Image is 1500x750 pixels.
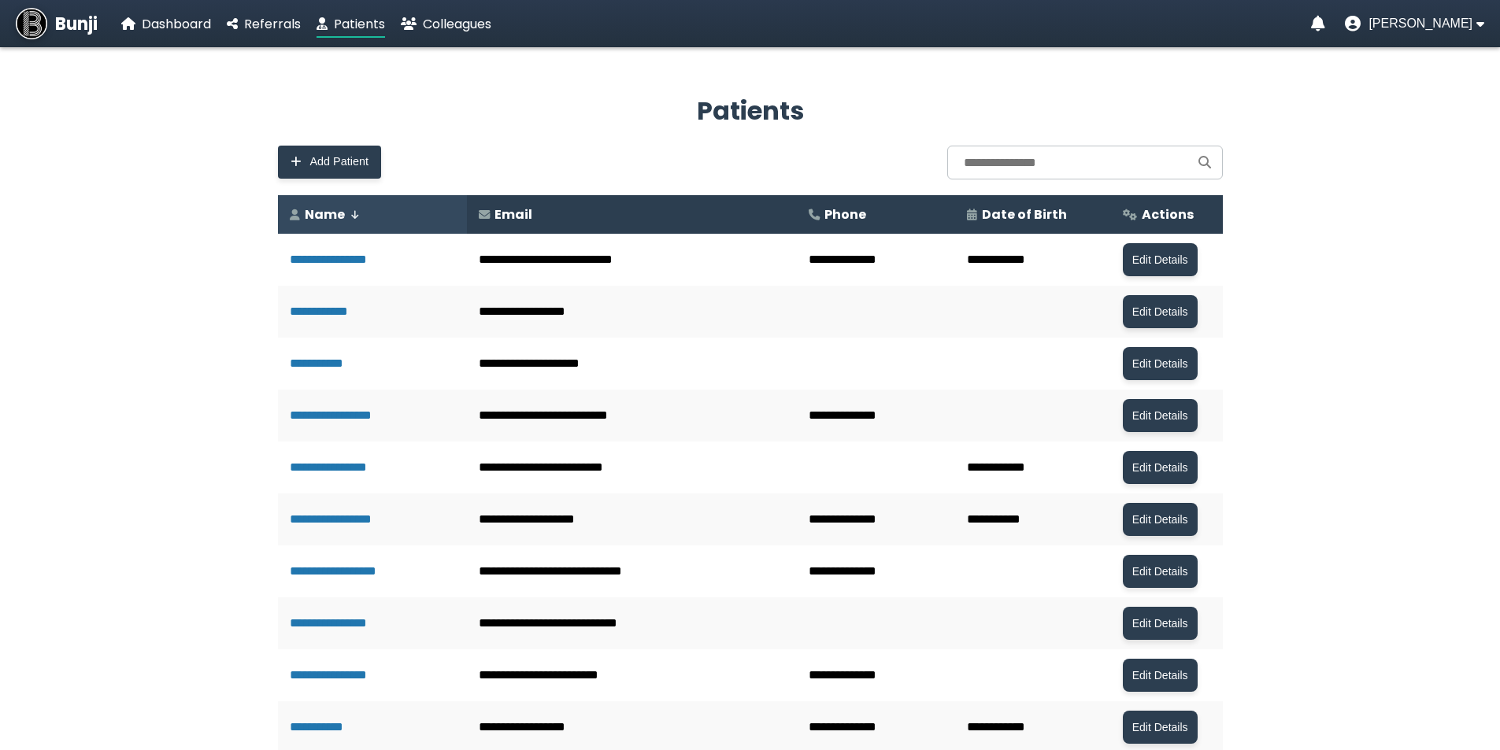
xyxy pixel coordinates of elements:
[142,15,211,33] span: Dashboard
[1123,347,1198,380] button: Edit
[334,15,385,33] span: Patients
[1311,16,1325,31] a: Notifications
[1123,451,1198,484] button: Edit
[16,8,98,39] a: Bunji
[1123,607,1198,640] button: Edit
[1369,17,1472,31] span: [PERSON_NAME]
[1123,711,1198,744] button: Edit
[55,11,98,37] span: Bunji
[278,146,381,179] button: Add Patient
[1345,16,1484,31] button: User menu
[797,195,955,234] th: Phone
[1123,243,1198,276] button: Edit
[278,195,468,234] th: Name
[467,195,797,234] th: Email
[278,92,1223,130] h2: Patients
[1123,399,1198,432] button: Edit
[244,15,301,33] span: Referrals
[317,14,385,34] a: Patients
[423,15,491,33] span: Colleagues
[1123,295,1198,328] button: Edit
[1123,555,1198,588] button: Edit
[16,8,47,39] img: Bunji Dental Referral Management
[1111,195,1223,234] th: Actions
[227,14,301,34] a: Referrals
[1123,659,1198,692] button: Edit
[955,195,1110,234] th: Date of Birth
[121,14,211,34] a: Dashboard
[1123,503,1198,536] button: Edit
[310,155,369,168] span: Add Patient
[401,14,491,34] a: Colleagues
